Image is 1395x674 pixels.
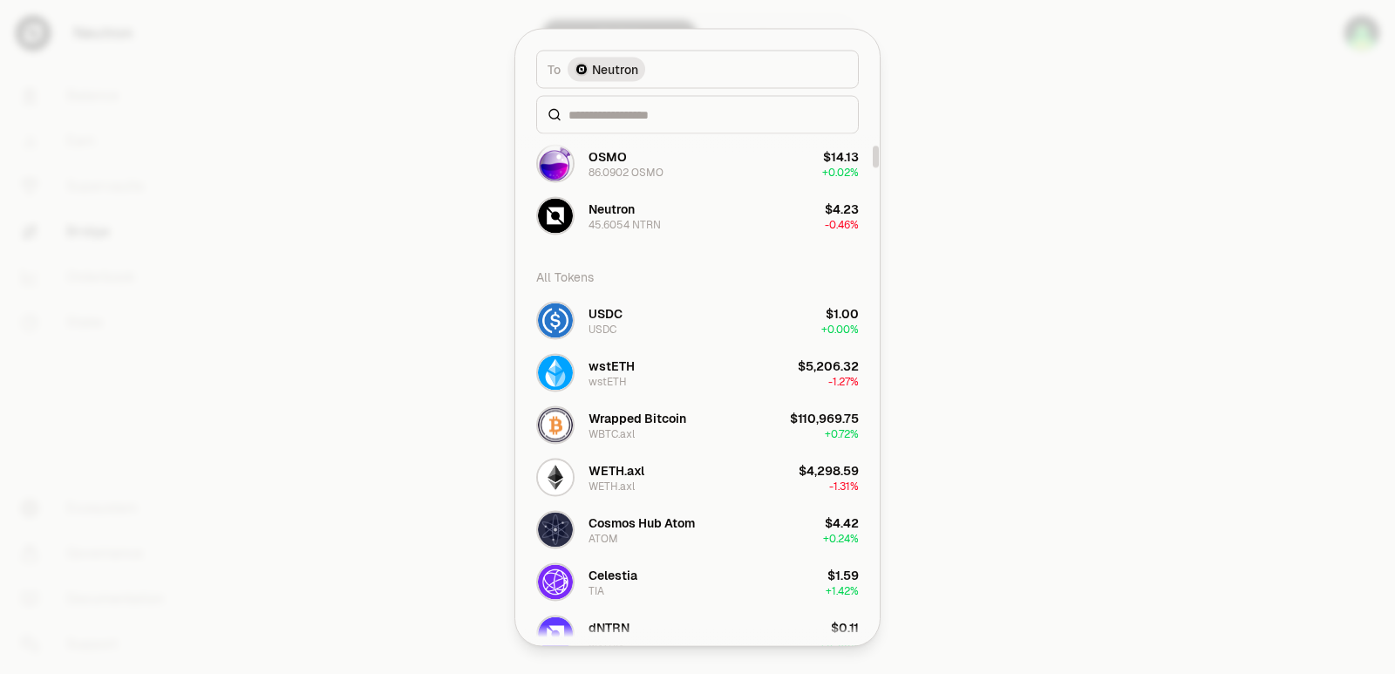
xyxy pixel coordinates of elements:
div: $1.59 [827,566,859,583]
div: wstETH [589,374,627,388]
img: OSMO Logo [538,146,573,180]
div: dNTRN [589,618,629,636]
button: OSMO LogoOSMO86.0902 OSMO$14.13+0.02% [526,137,869,189]
span: + 0.00% [821,322,859,336]
span: + 1.42% [826,583,859,597]
button: USDC LogoUSDCUSDC$1.00+0.00% [526,294,869,346]
div: $5,206.32 [798,357,859,374]
button: wstETH LogowstETHwstETH$5,206.32-1.27% [526,346,869,398]
div: Wrapped Bitcoin [589,409,686,426]
img: wstETH Logo [538,355,573,390]
span: -1.31% [829,479,859,493]
span: + 0.72% [825,426,859,440]
div: $4.23 [825,200,859,217]
div: dNTRN [589,636,623,650]
img: Neutron Logo [576,64,587,74]
div: $4,298.59 [799,461,859,479]
div: $1.00 [826,304,859,322]
button: WETH.axl LogoWETH.axlWETH.axl$4,298.59-1.31% [526,451,869,503]
div: $110,969.75 [790,409,859,426]
span: Neutron [592,60,638,78]
button: TIA LogoCelestiaTIA$1.59+1.42% [526,555,869,608]
img: TIA Logo [538,564,573,599]
span: + 0.24% [823,531,859,545]
div: $4.42 [825,514,859,531]
div: 45.6054 NTRN [589,217,661,231]
div: USDC [589,304,623,322]
img: dNTRN Logo [538,616,573,651]
button: NTRN LogoNeutron45.6054 NTRN$4.23-0.46% [526,189,869,242]
img: NTRN Logo [538,198,573,233]
div: $14.13 [823,147,859,165]
span: -1.27% [828,374,859,388]
div: Celestia [589,566,637,583]
div: WBTC.axl [589,426,635,440]
span: + 12.93% [820,636,859,650]
div: USDC [589,322,616,336]
img: WETH.axl Logo [538,460,573,494]
span: To [548,60,561,78]
div: TIA [589,583,604,597]
span: + 0.02% [822,165,859,179]
div: $0.11 [831,618,859,636]
div: wstETH [589,357,635,374]
button: ATOM LogoCosmos Hub AtomATOM$4.42+0.24% [526,503,869,555]
div: WETH.axl [589,461,644,479]
div: WETH.axl [589,479,635,493]
button: WBTC.axl LogoWrapped BitcoinWBTC.axl$110,969.75+0.72% [526,398,869,451]
div: Neutron [589,200,635,217]
img: WBTC.axl Logo [538,407,573,442]
div: ATOM [589,531,618,545]
img: ATOM Logo [538,512,573,547]
span: -0.46% [825,217,859,231]
img: USDC Logo [538,303,573,337]
button: dNTRN LogodNTRNdNTRN$0.11+12.93% [526,608,869,660]
button: ToNeutron LogoNeutron [536,50,859,88]
div: All Tokens [526,259,869,294]
div: Cosmos Hub Atom [589,514,695,531]
div: 86.0902 OSMO [589,165,663,179]
div: OSMO [589,147,627,165]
